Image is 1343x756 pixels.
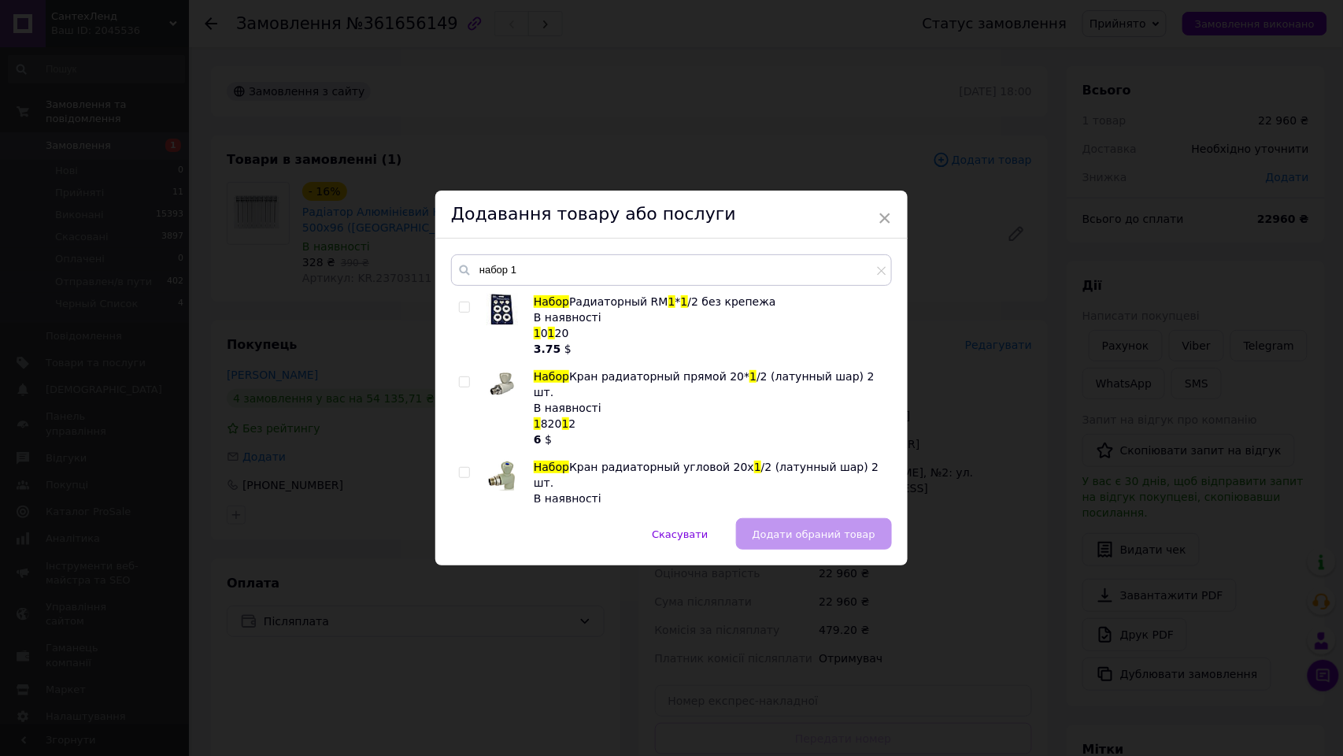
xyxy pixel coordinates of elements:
span: 1 [534,327,541,339]
span: 1 [668,295,675,308]
span: Скасувати [652,528,708,540]
img: Набор Кран радиаторный угловой 20х1/2 (латунный шар) 2 шт. [488,460,516,491]
span: 1 [562,417,569,430]
span: × [878,205,892,232]
span: 1 [548,327,555,339]
div: В наявності [534,491,883,506]
span: /2 без крепежа [688,295,776,308]
div: В наявності [534,309,883,325]
span: Кран радиаторный прямой 20* [569,370,749,383]
button: Скасувати [635,518,724,550]
span: 1 [534,417,541,430]
span: 1 [681,295,688,308]
span: 820 [541,417,562,430]
span: 0 [541,327,548,339]
span: 1 [754,461,761,473]
span: Набор [534,295,569,308]
span: Набор [534,461,569,473]
span: Кран радиаторный угловой 20х [569,461,754,473]
div: Додавання товару або послуги [435,191,908,239]
div: $ [534,432,883,447]
input: Пошук за товарами та послугами [451,254,892,286]
b: 3.75 [534,343,561,355]
img: Набор Кран радиаторный прямой 20*1/2 (латунный шар) 2 шт. [489,369,516,399]
img: Набор Радиаторный RM 1*1/2 без крепежа [487,294,518,325]
div: $ [534,341,883,357]
span: 20 [555,327,569,339]
span: 2 [569,417,576,430]
span: Набор [534,370,569,383]
b: 6 [534,433,542,446]
div: В наявності [534,400,883,416]
span: Радиаторный RM [569,295,668,308]
span: 1 [749,370,757,383]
